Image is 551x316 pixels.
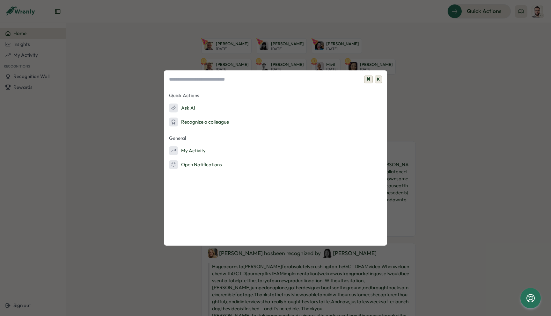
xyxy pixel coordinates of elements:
[164,158,387,171] button: Open Notifications
[164,133,387,143] p: General
[169,146,206,155] div: My Activity
[164,102,387,114] button: Ask AI
[169,118,229,126] div: Recognize a colleague
[164,144,387,157] button: My Activity
[375,75,382,83] span: K
[164,91,387,100] p: Quick Actions
[169,104,195,112] div: Ask AI
[364,75,373,83] span: ⌘
[164,116,387,128] button: Recognize a colleague
[169,160,222,169] div: Open Notifications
